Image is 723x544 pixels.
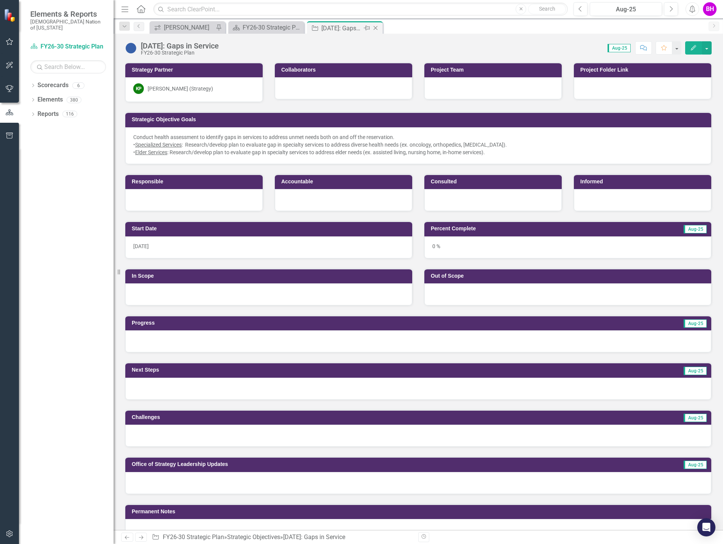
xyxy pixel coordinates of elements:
span: Aug-25 [684,414,707,422]
h3: Out of Scope [431,273,707,279]
div: [DATE]: Gaps in Service [321,23,362,33]
div: • : Research/develop plan to evaluate gap in specialty services to address elder needs (ex. assis... [133,149,703,156]
button: Search [528,4,566,14]
div: Conduct health assessment to identify gaps in services to address unmet needs both on and off the... [133,133,703,141]
div: 0 % [424,236,711,258]
h3: Challenges [132,414,444,420]
div: 116 [62,111,77,117]
h3: Accountable [281,179,408,184]
span: [DATE] [133,243,149,249]
u: Specialized Services [135,142,182,148]
div: FY26-30 Strategic Plan [243,23,302,32]
div: KP [133,83,144,94]
h3: Percent Complete [431,226,612,231]
h3: In Scope [132,273,408,279]
div: [DATE]: Gaps in Service [141,42,219,50]
a: FY26-30 Strategic Plan [230,23,302,32]
small: [DEMOGRAPHIC_DATA] Nation of [US_STATE] [30,19,106,31]
a: Strategic Objectives [227,533,280,541]
div: Open Intercom Messenger [697,518,715,536]
a: Scorecards [37,81,69,90]
div: [PERSON_NAME] [164,23,214,32]
div: » » [152,533,413,542]
u: Elder Services [135,149,167,155]
button: Aug-25 [590,2,662,16]
h3: Project Folder Link [580,67,707,73]
a: FY26-30 Strategic Plan [163,533,224,541]
h3: Responsible [132,179,259,184]
div: • : Research/develop plan to evaluate gap in specialty services to address diverse health needs (... [133,141,703,149]
span: Search [539,6,555,12]
img: ClearPoint Strategy [4,9,17,22]
input: Search ClearPoint... [153,3,568,16]
div: FY26-30 Strategic Plan [141,50,219,56]
span: Aug-25 [684,225,707,233]
span: Aug-25 [684,461,707,469]
span: Elements & Reports [30,9,106,19]
h3: Start Date [132,226,408,231]
a: [PERSON_NAME] [151,23,214,32]
h3: Progress [132,320,414,326]
div: [PERSON_NAME] (Strategy) [148,85,213,92]
div: 380 [67,97,81,103]
h3: Collaborators [281,67,408,73]
span: Aug-25 [684,319,707,328]
h3: Strategic Objective Goals [132,117,707,122]
span: Aug-25 [608,44,631,52]
a: Reports [37,110,59,119]
h3: Project Team [431,67,558,73]
button: BH [703,2,717,16]
h3: Office of Strategy Leadership Updates [132,461,593,467]
div: Aug-25 [592,5,659,14]
a: FY26-30 Strategic Plan [30,42,106,51]
h3: Informed [580,179,707,184]
h3: Strategy Partner [132,67,259,73]
h3: Consulted [431,179,558,184]
span: Aug-25 [684,367,707,375]
h3: Next Steps [132,367,439,373]
h3: Permanent Notes [132,509,707,514]
a: Elements [37,95,63,104]
div: 6 [72,82,84,89]
input: Search Below... [30,60,106,73]
img: Not Started [125,42,137,54]
div: [DATE]: Gaps in Service [283,533,345,541]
